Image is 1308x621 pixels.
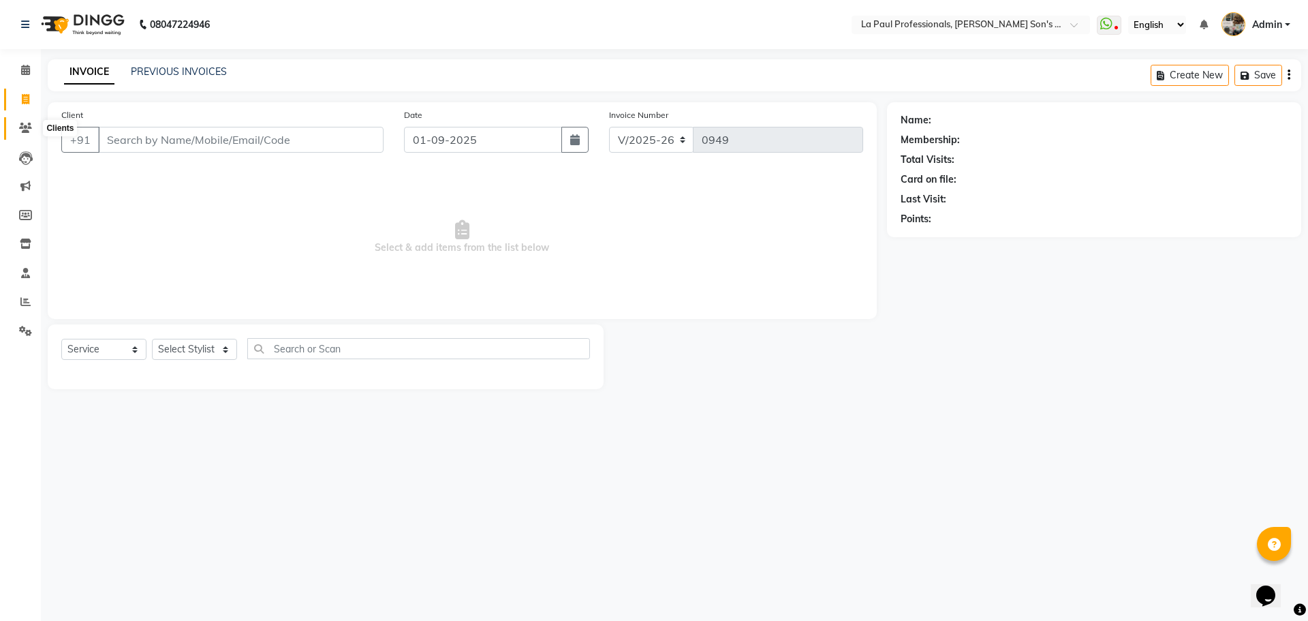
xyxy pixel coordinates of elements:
[1151,65,1229,86] button: Create New
[404,109,422,121] label: Date
[609,109,668,121] label: Invoice Number
[131,65,227,78] a: PREVIOUS INVOICES
[1234,65,1282,86] button: Save
[901,212,931,226] div: Points:
[64,60,114,85] a: INVOICE
[1221,12,1245,36] img: Admin
[1252,18,1282,32] span: Admin
[98,127,384,153] input: Search by Name/Mobile/Email/Code
[901,172,956,187] div: Card on file:
[43,120,77,136] div: Clients
[901,133,960,147] div: Membership:
[901,192,946,207] div: Last Visit:
[35,5,128,44] img: logo
[1251,566,1294,607] iframe: chat widget
[150,5,210,44] b: 08047224946
[61,127,99,153] button: +91
[61,109,83,121] label: Client
[901,113,931,127] div: Name:
[901,153,954,167] div: Total Visits:
[247,338,590,359] input: Search or Scan
[61,169,863,305] span: Select & add items from the list below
